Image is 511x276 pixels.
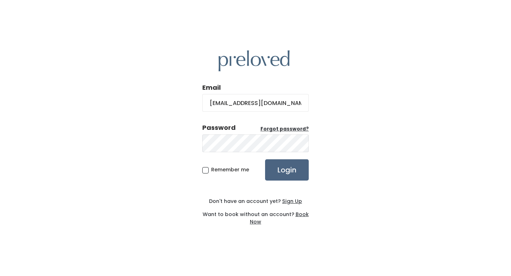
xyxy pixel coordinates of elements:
[211,166,249,173] span: Remember me
[260,126,309,132] u: Forgot password?
[250,211,309,225] a: Book Now
[202,205,309,226] div: Want to book without an account?
[202,198,309,205] div: Don't have an account yet?
[281,198,302,205] a: Sign Up
[202,123,236,132] div: Password
[260,126,309,133] a: Forgot password?
[202,83,221,92] label: Email
[219,50,290,71] img: preloved logo
[265,159,309,181] input: Login
[282,198,302,205] u: Sign Up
